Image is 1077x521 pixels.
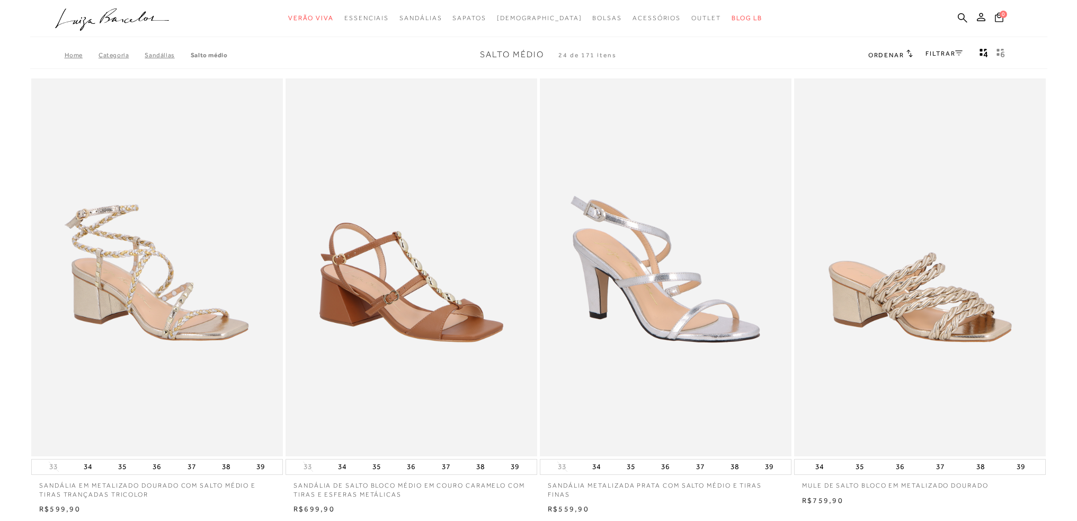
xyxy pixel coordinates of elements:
button: 39 [253,460,268,474]
a: Salto Médio [191,51,228,59]
img: SANDÁLIA METALIZADA PRATA COM SALTO MÉDIO E TIRAS FINAS [541,80,790,455]
button: 35 [852,460,867,474]
img: MULE DE SALTO BLOCO EM METALIZADO DOURADO [795,80,1045,455]
button: 37 [439,460,453,474]
span: Bolsas [592,14,622,22]
img: SANDÁLIA EM METALIZADO DOURADO COM SALTO MÉDIO E TIRAS TRANÇADAS TRICOLOR [32,80,282,455]
button: 39 [1013,460,1028,474]
button: 36 [404,460,419,474]
a: categoryNavScreenReaderText [288,8,334,28]
a: categoryNavScreenReaderText [691,8,721,28]
span: Outlet [691,14,721,22]
button: 35 [624,460,638,474]
button: 38 [973,460,988,474]
span: [DEMOGRAPHIC_DATA] [497,14,582,22]
button: 36 [149,460,164,474]
span: Verão Viva [288,14,334,22]
a: SANDÁLIA EM METALIZADO DOURADO COM SALTO MÉDIO E TIRAS TRANÇADAS TRICOLOR SANDÁLIA EM METALIZADO ... [32,80,282,455]
a: MULE DE SALTO BLOCO EM METALIZADO DOURADO MULE DE SALTO BLOCO EM METALIZADO DOURADO [795,80,1045,455]
a: SANDÁLIA DE SALTO BLOCO MÉDIO EM COURO CARAMELO COM TIRAS E ESFERAS METÁLICAS [286,475,537,499]
a: categoryNavScreenReaderText [452,8,486,28]
button: 34 [812,460,827,474]
button: Mostrar 4 produtos por linha [976,48,991,61]
button: 38 [727,460,742,474]
button: 33 [46,462,61,472]
button: 34 [589,460,604,474]
a: Categoria [99,51,145,59]
button: 36 [893,460,907,474]
a: categoryNavScreenReaderText [592,8,622,28]
button: 37 [184,460,199,474]
button: 38 [473,460,488,474]
a: noSubCategoriesText [497,8,582,28]
span: R$759,90 [802,496,843,505]
span: 0 [1000,11,1007,18]
span: Ordenar [868,51,904,59]
a: Home [65,51,99,59]
button: 39 [508,460,522,474]
span: R$699,90 [293,505,335,513]
button: gridText6Desc [993,48,1008,61]
button: 37 [933,460,948,474]
a: SANDÁLIA METALIZADA PRATA COM SALTO MÉDIO E TIRAS FINAS [540,475,791,499]
span: Sapatos [452,14,486,22]
span: Sandálias [399,14,442,22]
a: SANDÁLIAS [145,51,190,59]
button: 33 [300,462,315,472]
span: 24 de 171 itens [558,51,617,59]
span: Acessórios [633,14,681,22]
button: 38 [219,460,234,474]
button: 36 [658,460,673,474]
span: Salto Médio [480,50,544,59]
a: SANDÁLIA EM METALIZADO DOURADO COM SALTO MÉDIO E TIRAS TRANÇADAS TRICOLOR [31,475,283,499]
span: R$599,90 [39,505,81,513]
a: MULE DE SALTO BLOCO EM METALIZADO DOURADO [794,475,1046,490]
button: 34 [335,460,350,474]
a: SANDÁLIA DE SALTO BLOCO MÉDIO EM COURO CARAMELO COM TIRAS E ESFERAS METÁLICAS SANDÁLIA DE SALTO B... [287,80,536,455]
span: BLOG LB [732,14,762,22]
a: FILTRAR [925,50,963,57]
button: 35 [369,460,384,474]
button: 34 [81,460,95,474]
span: Essenciais [344,14,389,22]
span: R$559,90 [548,505,589,513]
img: SANDÁLIA DE SALTO BLOCO MÉDIO EM COURO CARAMELO COM TIRAS E ESFERAS METÁLICAS [287,80,536,455]
a: categoryNavScreenReaderText [633,8,681,28]
a: categoryNavScreenReaderText [399,8,442,28]
button: 39 [762,460,777,474]
a: SANDÁLIA METALIZADA PRATA COM SALTO MÉDIO E TIRAS FINAS SANDÁLIA METALIZADA PRATA COM SALTO MÉDIO... [541,80,790,455]
button: 37 [693,460,708,474]
a: BLOG LB [732,8,762,28]
button: 0 [992,12,1007,26]
button: 33 [555,462,569,472]
button: 35 [115,460,130,474]
a: categoryNavScreenReaderText [344,8,389,28]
